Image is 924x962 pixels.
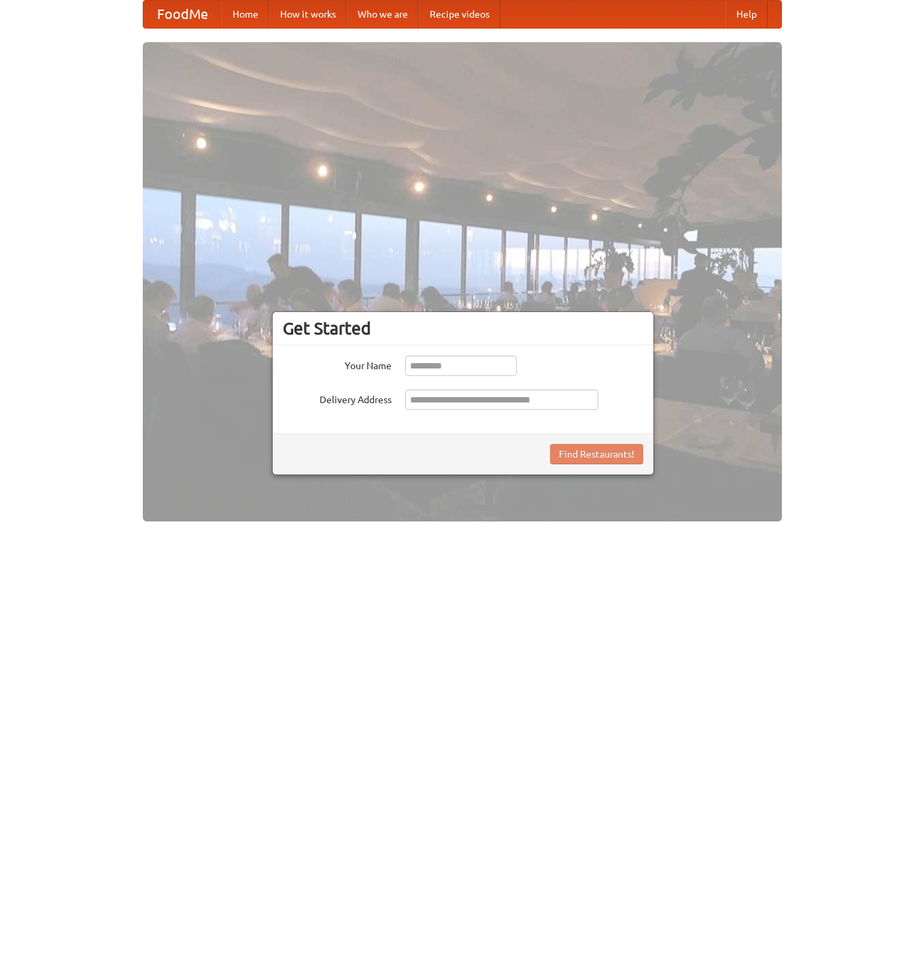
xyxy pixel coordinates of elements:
[419,1,500,28] a: Recipe videos
[269,1,347,28] a: How it works
[222,1,269,28] a: Home
[283,318,643,339] h3: Get Started
[347,1,419,28] a: Who we are
[283,356,392,373] label: Your Name
[725,1,768,28] a: Help
[143,1,222,28] a: FoodMe
[283,390,392,407] label: Delivery Address
[550,444,643,464] button: Find Restaurants!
